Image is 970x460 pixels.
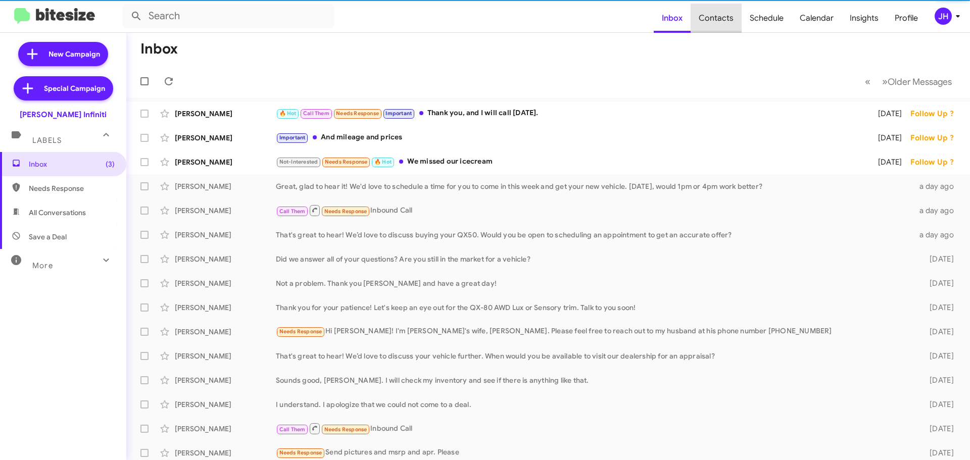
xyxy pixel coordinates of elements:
[175,424,276,434] div: [PERSON_NAME]
[175,254,276,264] div: [PERSON_NAME]
[913,254,962,264] div: [DATE]
[29,183,115,193] span: Needs Response
[276,302,913,313] div: Thank you for your patience! Let's keep an eye out for the QX-80 AWD Lux or Sensory trim. Talk to...
[865,109,910,119] div: [DATE]
[276,230,913,240] div: That's great to hear! We’d love to discuss buying your QX50. Would you be open to scheduling an a...
[175,109,276,119] div: [PERSON_NAME]
[913,351,962,361] div: [DATE]
[913,327,962,337] div: [DATE]
[888,76,952,87] span: Older Messages
[913,278,962,288] div: [DATE]
[122,4,334,28] input: Search
[14,76,113,100] a: Special Campaign
[279,328,322,335] span: Needs Response
[276,351,913,361] div: That's great to hear! We’d love to discuss your vehicle further. When would you be available to v...
[48,49,100,59] span: New Campaign
[276,447,913,458] div: Send pictures and msrp and apr. Please
[276,422,913,435] div: Inbound Call
[913,424,962,434] div: [DATE]
[336,110,379,117] span: Needs Response
[175,230,276,240] div: [PERSON_NAME]
[279,426,306,433] span: Call Them
[44,83,105,93] span: Special Campaign
[859,71,877,92] button: Previous
[276,132,865,143] div: And mileage and prices
[276,181,913,191] div: Great, glad to hear it! We'd love to schedule a time for you to come in this week and get your ne...
[385,110,412,117] span: Important
[882,75,888,88] span: »
[792,4,842,33] a: Calendar
[32,136,62,145] span: Labels
[935,8,952,25] div: JH
[29,208,86,218] span: All Conversations
[654,4,691,33] a: Inbox
[18,42,108,66] a: New Campaign
[175,399,276,410] div: [PERSON_NAME]
[279,134,306,141] span: Important
[926,8,959,25] button: JH
[29,159,115,169] span: Inbox
[276,156,865,168] div: We missed our icecream
[865,157,910,167] div: [DATE]
[276,399,913,410] div: I understand. I apologize that we could not come to a deal.
[325,159,368,165] span: Needs Response
[175,278,276,288] div: [PERSON_NAME]
[910,109,962,119] div: Follow Up ?
[913,181,962,191] div: a day ago
[876,71,958,92] button: Next
[324,426,367,433] span: Needs Response
[374,159,392,165] span: 🔥 Hot
[175,375,276,385] div: [PERSON_NAME]
[276,326,913,337] div: Hi [PERSON_NAME]! I'm [PERSON_NAME]'s wife, [PERSON_NAME]. Please feel free to reach out to my hu...
[913,206,962,216] div: a day ago
[279,110,297,117] span: 🔥 Hot
[913,399,962,410] div: [DATE]
[279,449,322,456] span: Needs Response
[32,261,53,270] span: More
[175,181,276,191] div: [PERSON_NAME]
[279,159,318,165] span: Not-Interested
[742,4,792,33] a: Schedule
[175,206,276,216] div: [PERSON_NAME]
[279,208,306,215] span: Call Them
[910,157,962,167] div: Follow Up ?
[140,41,178,57] h1: Inbox
[276,108,865,119] div: Thank you, and I will call [DATE].
[29,232,67,242] span: Save a Deal
[175,133,276,143] div: [PERSON_NAME]
[175,327,276,337] div: [PERSON_NAME]
[691,4,742,33] a: Contacts
[175,448,276,458] div: [PERSON_NAME]
[859,71,958,92] nav: Page navigation example
[303,110,329,117] span: Call Them
[913,375,962,385] div: [DATE]
[276,254,913,264] div: Did we answer all of your questions? Are you still in the market for a vehicle?
[276,375,913,385] div: Sounds good, [PERSON_NAME]. I will check my inventory and see if there is anything like that.
[20,110,107,120] div: [PERSON_NAME] Infiniti
[865,133,910,143] div: [DATE]
[913,230,962,240] div: a day ago
[324,208,367,215] span: Needs Response
[276,278,913,288] div: Not a problem. Thank you [PERSON_NAME] and have a great day!
[175,302,276,313] div: [PERSON_NAME]
[106,159,115,169] span: (3)
[913,302,962,313] div: [DATE]
[276,204,913,217] div: Inbound Call
[175,351,276,361] div: [PERSON_NAME]
[913,448,962,458] div: [DATE]
[887,4,926,33] a: Profile
[865,75,870,88] span: «
[842,4,887,33] a: Insights
[175,157,276,167] div: [PERSON_NAME]
[910,133,962,143] div: Follow Up ?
